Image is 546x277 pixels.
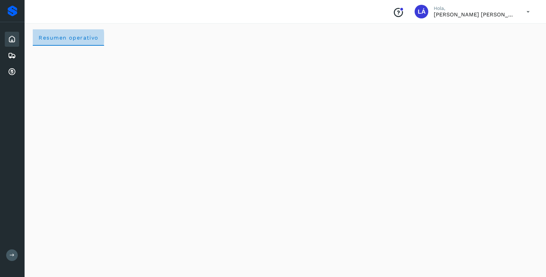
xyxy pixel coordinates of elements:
[434,11,516,18] p: Luis Ángel Romero Gómez
[5,48,19,63] div: Embarques
[5,64,19,79] div: Cuentas por cobrar
[434,5,516,11] p: Hola,
[5,32,19,47] div: Inicio
[38,34,99,41] span: Resumen operativo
